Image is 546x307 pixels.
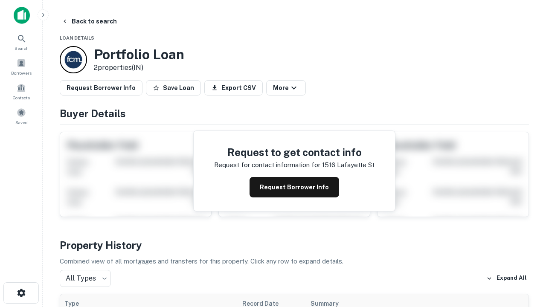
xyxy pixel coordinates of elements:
button: Request Borrower Info [60,80,142,96]
p: Combined view of all mortgages and transfers for this property. Click any row to expand details. [60,256,529,266]
button: Expand All [484,272,529,285]
h4: Property History [60,237,529,253]
p: 1516 lafayette st [322,160,375,170]
span: Saved [15,119,28,126]
h4: Buyer Details [60,106,529,121]
img: capitalize-icon.png [14,7,30,24]
div: All Types [60,270,111,287]
a: Saved [3,104,40,127]
button: Save Loan [146,80,201,96]
span: Loan Details [60,35,94,41]
span: Borrowers [11,70,32,76]
p: Request for contact information for [214,160,320,170]
button: Export CSV [204,80,263,96]
span: Search [15,45,29,52]
a: Contacts [3,80,40,103]
iframe: Chat Widget [503,239,546,280]
span: Contacts [13,94,30,101]
a: Search [3,30,40,53]
h4: Request to get contact info [214,145,375,160]
button: More [266,80,306,96]
a: Borrowers [3,55,40,78]
button: Request Borrower Info [250,177,339,197]
p: 2 properties (IN) [94,63,184,73]
h3: Portfolio Loan [94,46,184,63]
button: Back to search [58,14,120,29]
